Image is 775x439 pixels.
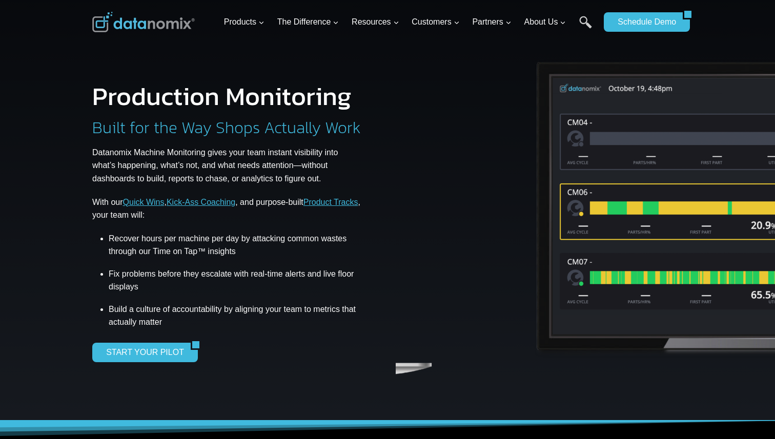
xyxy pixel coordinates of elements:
a: Quick Wins [123,198,165,206]
a: Kick-Ass Coaching [167,198,235,206]
a: Product Tracks [303,198,358,206]
a: Schedule Demo [604,12,683,32]
li: Fix problems before they escalate with real-time alerts and live floor displays [109,262,363,299]
span: State/Region [231,127,270,136]
img: Datanomix [92,12,195,32]
span: Resources [352,15,399,29]
h1: Production Monitoring [92,83,352,109]
p: Datanomix Machine Monitoring gives your team instant visibility into what’s happening, what’s not... [92,146,363,185]
span: Products [224,15,264,29]
li: Recover hours per machine per day by attacking common wastes through our Time on Tap™ insights [109,232,363,262]
span: Phone number [231,43,277,52]
li: Build a culture of accountability by aligning your team to metrics that actually matter [109,299,363,332]
span: About Us [524,15,566,29]
a: START YOUR PILOT [92,343,191,362]
a: Search [579,16,592,39]
span: The Difference [277,15,339,29]
span: Partners [472,15,511,29]
a: Privacy Policy [139,228,173,236]
h2: Built for the Way Shops Actually Work [92,119,361,136]
span: Last Name [231,1,263,10]
a: Terms [115,228,130,236]
nav: Primary Navigation [220,6,599,39]
p: With our , , and purpose-built , your team will: [92,196,363,222]
span: Customers [412,15,459,29]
